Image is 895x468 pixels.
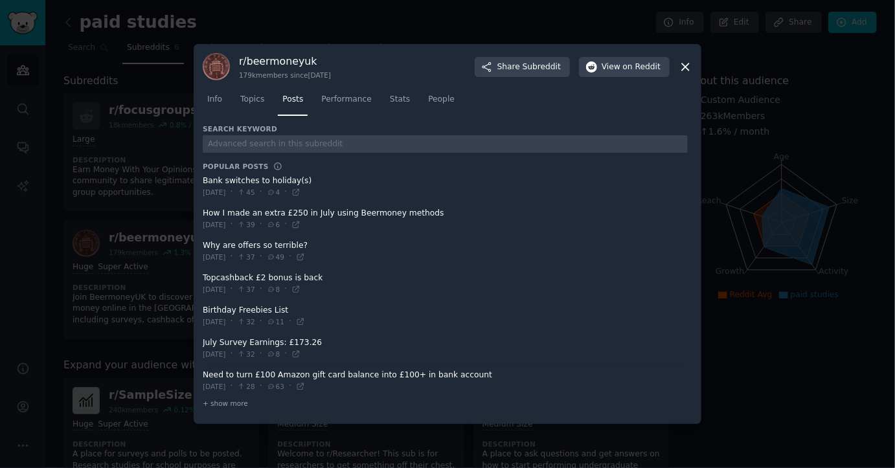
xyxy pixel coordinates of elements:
span: 45 [237,188,255,197]
span: 28 [237,382,255,391]
h3: Search Keyword [203,124,277,133]
h3: r/ beermoneyuk [239,54,331,68]
span: · [260,251,262,263]
span: Stats [390,94,410,106]
span: · [231,284,233,295]
span: 8 [267,350,280,359]
span: · [284,186,287,198]
span: + show more [203,399,248,408]
span: Share [497,61,561,73]
span: · [260,316,262,328]
span: [DATE] [203,252,226,262]
span: Performance [321,94,372,106]
span: [DATE] [203,317,226,326]
span: · [231,348,233,360]
span: 63 [267,382,284,391]
span: Info [207,94,222,106]
span: 8 [267,285,280,294]
span: 32 [237,317,255,326]
a: Topics [236,89,269,116]
span: on Reddit [623,61,661,73]
span: [DATE] [203,350,226,359]
span: · [260,186,262,198]
a: People [424,89,459,116]
span: People [428,94,455,106]
a: Posts [278,89,308,116]
span: · [284,348,287,360]
img: beermoneyuk [203,53,230,80]
span: · [260,219,262,230]
input: Advanced search in this subreddit [203,135,688,153]
span: [DATE] [203,285,226,294]
button: Viewon Reddit [579,57,670,78]
a: Performance [317,89,376,116]
span: · [231,251,233,263]
span: [DATE] [203,220,226,229]
span: · [284,219,287,230]
span: 11 [267,317,284,326]
span: 39 [237,220,255,229]
span: · [231,381,233,392]
span: · [231,219,233,230]
span: · [231,186,233,198]
span: 6 [267,220,280,229]
a: Stats [385,89,414,116]
span: Posts [282,94,303,106]
span: · [289,316,291,328]
span: 49 [267,252,284,262]
span: · [260,348,262,360]
span: · [260,284,262,295]
span: · [289,251,291,263]
span: · [284,284,287,295]
span: · [289,381,291,392]
h3: Popular Posts [203,162,269,171]
span: 32 [237,350,255,359]
span: · [231,316,233,328]
div: 179k members since [DATE] [239,71,331,80]
a: Info [203,89,227,116]
span: · [260,381,262,392]
span: 37 [237,285,255,294]
span: [DATE] [203,188,226,197]
span: View [602,61,661,73]
button: ShareSubreddit [475,57,570,78]
span: [DATE] [203,382,226,391]
span: Topics [240,94,264,106]
span: 37 [237,252,255,262]
span: Subreddit [523,61,561,73]
span: 4 [267,188,280,197]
